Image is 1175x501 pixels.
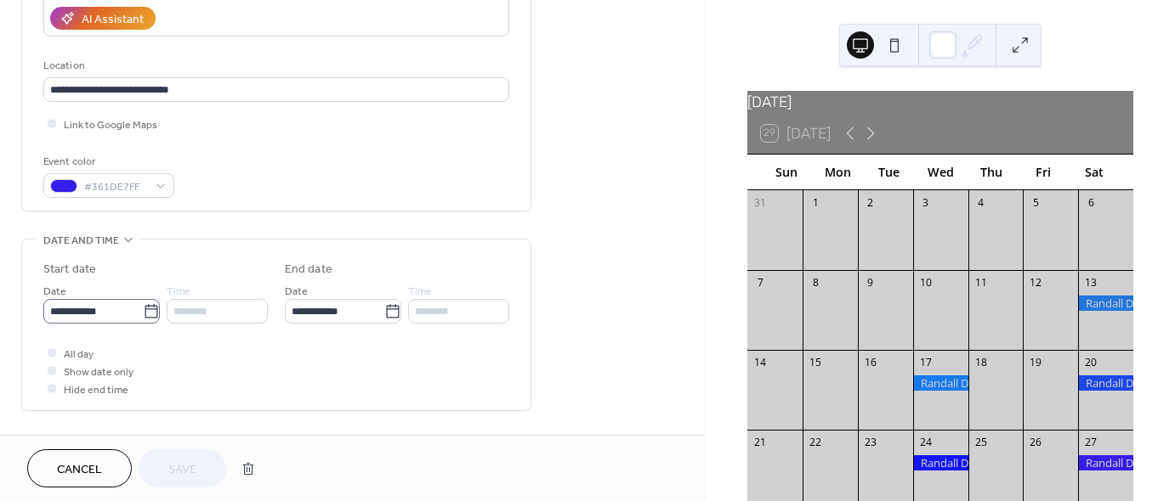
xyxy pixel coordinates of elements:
[863,435,877,449] div: 23
[753,275,768,290] div: 7
[1078,455,1133,470] div: Randall Dog Park, Availability
[1029,195,1043,210] div: 5
[973,275,988,290] div: 11
[82,11,144,29] div: AI Assistant
[167,283,190,301] span: Time
[1084,355,1098,369] div: 20
[863,355,877,369] div: 16
[913,375,968,391] div: Randall Dog Park, Availability
[64,346,94,363] span: All day
[1078,296,1133,311] div: Randall Dog Park, Availability
[809,435,823,449] div: 22
[43,261,96,279] div: Start date
[64,381,128,399] span: Hide end time
[84,178,147,196] span: #361DE7FF
[64,116,157,134] span: Link to Google Maps
[43,153,171,171] div: Event color
[1029,275,1043,290] div: 12
[50,7,156,30] button: AI Assistant
[812,155,863,189] div: Mon
[761,155,812,189] div: Sun
[43,431,133,449] span: Recurring event
[285,261,332,279] div: End date
[43,57,506,75] div: Location
[913,455,968,470] div: Randall Dog Park
[973,195,988,210] div: 4
[863,195,877,210] div: 2
[1069,155,1120,189] div: Sat
[918,275,933,290] div: 10
[1029,355,1043,369] div: 19
[408,283,432,301] span: Time
[918,355,933,369] div: 17
[918,195,933,210] div: 3
[809,275,823,290] div: 8
[809,195,823,210] div: 1
[753,195,768,210] div: 31
[918,435,933,449] div: 24
[1029,435,1043,449] div: 26
[43,232,119,250] span: Date and time
[27,449,132,487] button: Cancel
[1017,155,1068,189] div: Fri
[1084,195,1098,210] div: 6
[1084,435,1098,449] div: 27
[915,155,966,189] div: Wed
[753,435,768,449] div: 21
[973,355,988,369] div: 18
[57,461,102,479] span: Cancel
[809,355,823,369] div: 15
[966,155,1017,189] div: Thu
[64,363,133,381] span: Show date only
[863,275,877,290] div: 9
[43,283,66,301] span: Date
[1084,275,1098,290] div: 13
[753,355,768,369] div: 14
[285,283,308,301] span: Date
[747,91,1133,113] div: [DATE]
[864,155,915,189] div: Tue
[1078,375,1133,391] div: Randall Dog Park, Availability
[973,435,988,449] div: 25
